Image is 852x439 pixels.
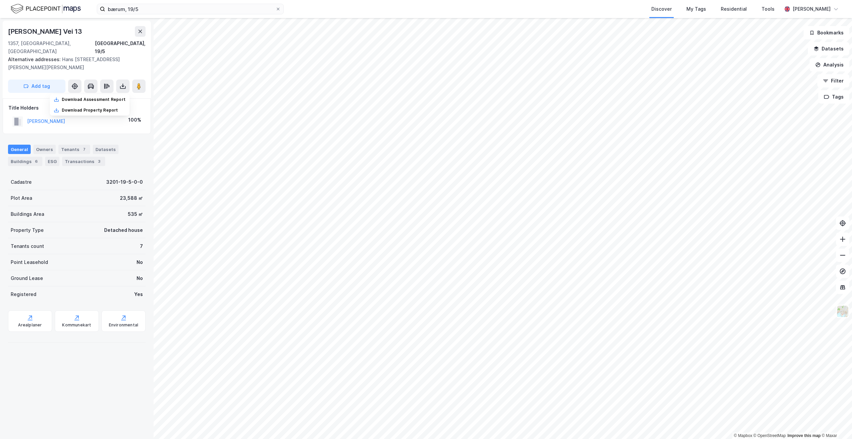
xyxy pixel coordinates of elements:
[836,305,849,318] img: Z
[8,26,83,37] div: [PERSON_NAME] Vei 13
[8,104,145,112] div: Title Holders
[11,274,43,282] div: Ground Lease
[62,108,118,113] div: Download Property Report
[8,157,42,166] div: Buildings
[62,157,105,166] div: Transactions
[128,116,141,124] div: 100%
[128,210,143,218] div: 535 ㎡
[81,146,87,153] div: 7
[58,145,90,154] div: Tenants
[11,226,44,234] div: Property Type
[105,4,275,14] input: Search by address, cadastre, landlords, tenants or people
[804,26,849,39] button: Bookmarks
[33,145,56,154] div: Owners
[45,157,59,166] div: ESG
[106,178,143,186] div: 3201-19-5-0-0
[788,433,821,438] a: Improve this map
[95,39,146,55] div: [GEOGRAPHIC_DATA], 19/5
[11,290,36,298] div: Registered
[137,274,143,282] div: No
[734,433,752,438] a: Mapbox
[754,433,786,438] a: OpenStreetMap
[11,3,81,15] img: logo.f888ab2527a4732fd821a326f86c7f29.svg
[134,290,143,298] div: Yes
[810,58,849,71] button: Analysis
[104,226,143,234] div: Detached house
[93,145,119,154] div: Datasets
[8,80,65,93] button: Add tag
[140,242,143,250] div: 7
[11,242,44,250] div: Tenants count
[793,5,831,13] div: [PERSON_NAME]
[11,194,32,202] div: Plot Area
[11,210,44,218] div: Buildings Area
[8,56,62,62] span: Alternative addresses:
[8,55,140,71] div: Hans [STREET_ADDRESS][PERSON_NAME][PERSON_NAME]
[762,5,775,13] div: Tools
[8,39,95,55] div: 1357, [GEOGRAPHIC_DATA], [GEOGRAPHIC_DATA]
[33,158,40,165] div: 6
[686,5,706,13] div: My Tags
[817,74,849,88] button: Filter
[62,322,91,328] div: Kommunekart
[120,194,143,202] div: 23,588 ㎡
[11,178,32,186] div: Cadastre
[62,97,126,102] div: Download Assessment Report
[8,145,31,154] div: General
[96,158,102,165] div: 3
[651,5,672,13] div: Discover
[11,258,48,266] div: Point Leasehold
[109,322,139,328] div: Environmental
[721,5,747,13] div: Residential
[818,90,849,104] button: Tags
[808,42,849,55] button: Datasets
[819,407,852,439] iframe: Chat Widget
[137,258,143,266] div: No
[18,322,42,328] div: Arealplaner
